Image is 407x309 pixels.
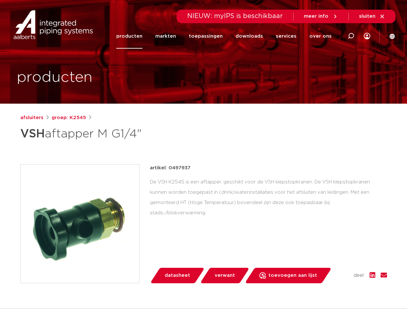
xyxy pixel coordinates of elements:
span: deel: [354,272,364,279]
a: meer info [304,14,338,19]
a: groep: K2545 [52,114,86,122]
a: datasheet [150,268,205,283]
a: producten [116,24,142,49]
div: De VSH K2545 is een aftapper, geschikt voor de VSH klepstopkranen. De VSH klepstopkranen kunnen w... [150,177,387,218]
nav: Menu [116,24,332,49]
a: afsluiters [20,114,44,122]
a: services [276,24,296,49]
span: toevoegen aan lijst [268,270,317,281]
strong: VSH [20,128,45,140]
a: markten [155,24,176,49]
a: toepassingen [189,24,223,49]
p: artikel: 0497937 [150,164,190,172]
a: sluiten [359,14,385,19]
h1: producten [17,67,92,88]
span: sluiten [359,14,375,19]
a: verwant [200,268,249,283]
a: downloads [236,24,263,49]
span: datasheet [165,270,190,281]
span: meer info [304,14,328,19]
span: verwant [215,270,235,281]
span: NIEUW: myIPS is beschikbaar [187,13,283,19]
a: over ons [309,24,332,49]
img: Product Image for VSH aftapper M G1/4" [21,164,139,283]
h1: aftapper M G1/4" [20,124,262,144]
